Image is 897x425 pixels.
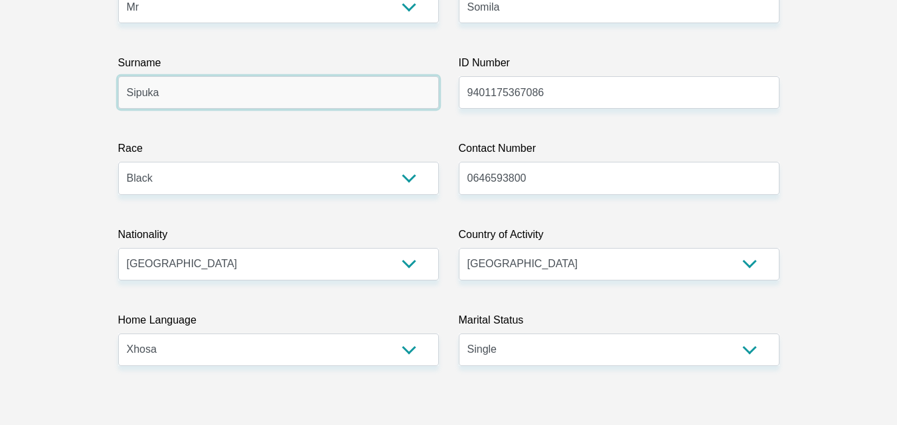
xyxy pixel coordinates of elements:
[459,55,779,76] label: ID Number
[459,141,779,162] label: Contact Number
[118,55,439,76] label: Surname
[459,312,779,334] label: Marital Status
[459,227,779,248] label: Country of Activity
[459,162,779,194] input: Contact Number
[118,141,439,162] label: Race
[118,312,439,334] label: Home Language
[118,76,439,109] input: Surname
[459,76,779,109] input: ID Number
[118,227,439,248] label: Nationality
